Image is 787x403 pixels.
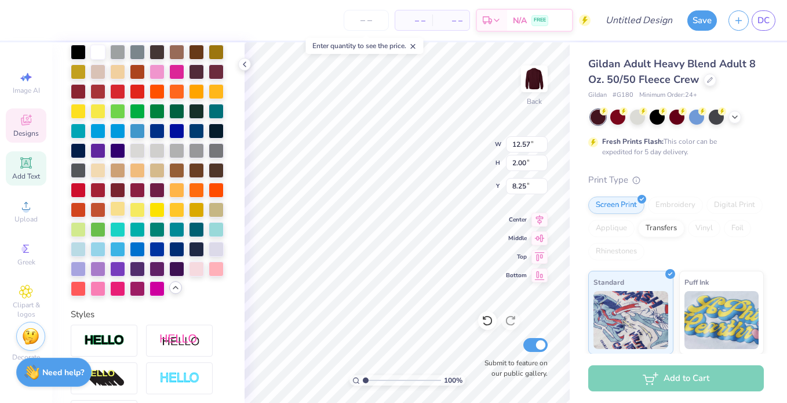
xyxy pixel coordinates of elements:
[588,220,635,237] div: Applique
[506,216,527,224] span: Center
[588,57,756,86] span: Gildan Adult Heavy Blend Adult 8 Oz. 50/50 Fleece Crew
[752,10,775,31] a: DC
[602,136,745,157] div: This color can be expedited for 5 day delivery.
[757,14,770,27] span: DC
[724,220,751,237] div: Foil
[6,300,46,319] span: Clipart & logos
[588,243,644,260] div: Rhinestones
[527,96,542,107] div: Back
[344,10,389,31] input: – –
[588,197,644,214] div: Screen Print
[602,137,664,146] strong: Fresh Prints Flash:
[159,372,200,385] img: Negative Space
[648,197,703,214] div: Embroidery
[159,333,200,348] img: Shadow
[688,220,720,237] div: Vinyl
[478,358,548,379] label: Submit to feature on our public gallery.
[439,14,462,27] span: – –
[534,16,546,24] span: FREE
[593,291,668,349] img: Standard
[12,172,40,181] span: Add Text
[17,257,35,267] span: Greek
[588,90,607,100] span: Gildan
[42,367,84,378] strong: Need help?
[638,220,684,237] div: Transfers
[684,276,709,288] span: Puff Ink
[14,215,38,224] span: Upload
[523,67,546,90] img: Back
[513,14,527,27] span: N/A
[444,375,462,386] span: 100 %
[13,86,40,95] span: Image AI
[84,369,125,388] img: 3d Illusion
[706,197,763,214] div: Digital Print
[13,129,39,138] span: Designs
[84,334,125,347] img: Stroke
[506,271,527,279] span: Bottom
[687,10,717,31] button: Save
[684,291,759,349] img: Puff Ink
[639,90,697,100] span: Minimum Order: 24 +
[506,253,527,261] span: Top
[71,308,226,321] div: Styles
[12,353,40,362] span: Decorate
[588,173,764,187] div: Print Type
[613,90,633,100] span: # G180
[596,9,682,32] input: Untitled Design
[402,14,425,27] span: – –
[306,38,424,54] div: Enter quantity to see the price.
[506,234,527,242] span: Middle
[593,276,624,288] span: Standard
